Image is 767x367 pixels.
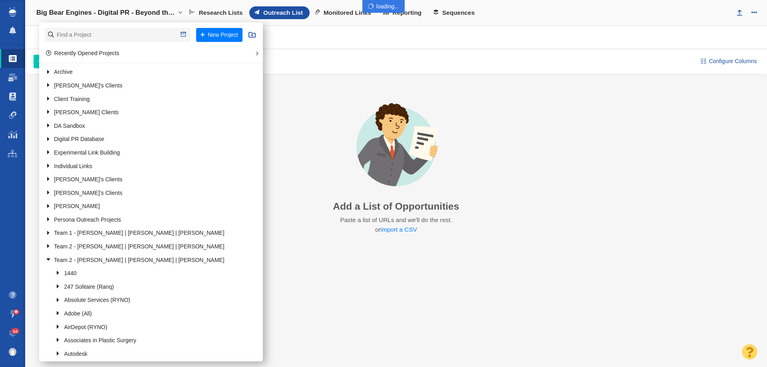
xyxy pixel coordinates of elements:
[43,240,246,253] a: Team 2 - [PERSON_NAME] | [PERSON_NAME] | [PERSON_NAME]
[43,254,246,266] a: Team 2 - [PERSON_NAME] | [PERSON_NAME] | [PERSON_NAME]
[43,66,246,79] a: Archive
[54,321,246,333] a: AirDepot (RYNO)
[54,335,246,347] a: Associates in Plastic Surgery
[43,214,246,226] a: Persona Outreach Projects
[54,294,246,307] a: Absolute Services (RYNO)
[54,268,246,280] a: 1440
[196,28,242,42] button: New Project
[43,174,246,186] a: [PERSON_NAME]'s Clients
[54,281,246,293] a: 247 Solitaire (Ranq)
[54,348,246,360] a: Autodesk
[45,28,191,42] input: Find a Project
[43,160,246,173] a: Individual Links
[46,50,119,56] a: Recently Opened Projects
[43,120,246,132] a: DA Sandbox
[43,107,246,119] a: [PERSON_NAME] Clients
[43,79,246,92] a: [PERSON_NAME]'s Clients
[43,187,246,199] a: [PERSON_NAME]'s Clients
[43,227,246,240] a: Team 1 - [PERSON_NAME] | [PERSON_NAME] | [PERSON_NAME]
[43,200,246,213] a: [PERSON_NAME]
[43,147,246,159] a: Experimental Link Building
[43,93,246,105] a: Client Training
[43,133,246,146] a: Digital PR Database
[54,307,246,320] a: Adobe (All)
